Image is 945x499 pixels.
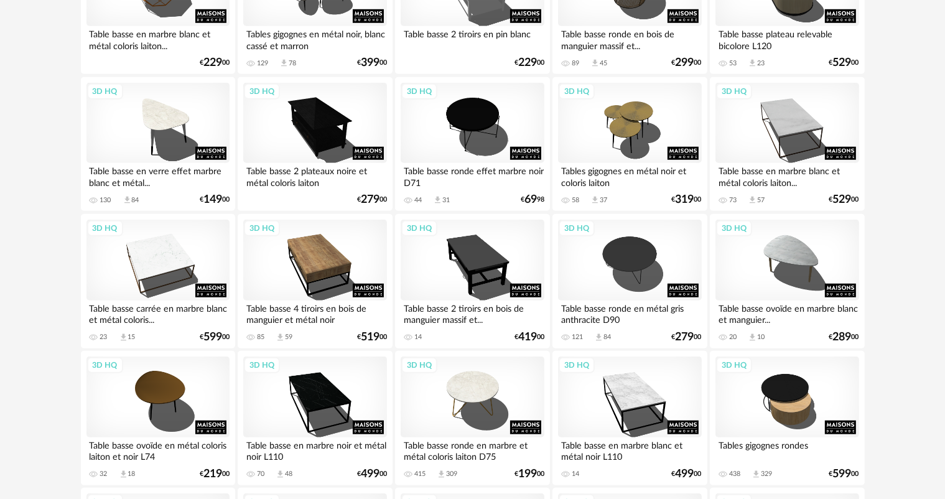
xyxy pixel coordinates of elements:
[833,195,852,204] span: 529
[558,163,701,188] div: Tables gigognes en métal noir et coloris laiton
[558,26,701,51] div: Table basse ronde en bois de manguier massif et...
[414,333,422,342] div: 14
[87,357,123,373] div: 3D HQ
[361,195,379,204] span: 279
[518,58,537,67] span: 229
[257,59,268,68] div: 129
[357,195,387,204] div: € 00
[243,301,386,325] div: Table basse 4 tiroirs en bois de manguier et métal noir
[716,83,752,100] div: 3D HQ
[203,333,222,342] span: 599
[238,351,392,485] a: 3D HQ Table basse en marbre noir et métal noir L110 70 Download icon 48 €49900
[401,83,437,100] div: 3D HQ
[81,351,235,485] a: 3D HQ Table basse ovoïde en métal coloris laiton et noir L74 32 Download icon 18 €21900
[81,214,235,348] a: 3D HQ Table basse carrée en marbre blanc et métal coloris... 23 Download icon 15 €59900
[285,470,292,478] div: 48
[200,195,230,204] div: € 00
[514,58,544,67] div: € 00
[672,333,702,342] div: € 00
[710,351,864,485] a: 3D HQ Tables gigognes rondes 438 Download icon 329 €59900
[414,196,422,205] div: 44
[748,195,757,205] span: Download icon
[716,220,752,236] div: 3D HQ
[833,333,852,342] span: 289
[600,196,607,205] div: 37
[829,470,859,478] div: € 00
[257,470,264,478] div: 70
[552,77,707,212] a: 3D HQ Tables gigognes en métal noir et coloris laiton 58 Download icon 37 €31900
[761,470,772,478] div: 329
[361,470,379,478] span: 499
[244,83,280,100] div: 3D HQ
[446,470,457,478] div: 309
[244,357,280,373] div: 3D HQ
[672,58,702,67] div: € 00
[590,195,600,205] span: Download icon
[603,333,611,342] div: 84
[710,214,864,348] a: 3D HQ Table basse ovoïde en marbre blanc et manguier... 20 Download icon 10 €28900
[748,58,757,68] span: Download icon
[128,333,136,342] div: 15
[87,220,123,236] div: 3D HQ
[86,301,230,325] div: Table basse carrée en marbre blanc et métal coloris...
[558,437,701,462] div: Table basse en marbre blanc et métal noir L110
[238,77,392,212] a: 3D HQ Table basse 2 plateaux noire et métal coloris laiton €27900
[357,58,387,67] div: € 00
[414,470,426,478] div: 415
[200,470,230,478] div: € 00
[357,333,387,342] div: € 00
[672,195,702,204] div: € 00
[395,214,549,348] a: 3D HQ Table basse 2 tiroirs en bois de manguier massif et... 14 €41900
[715,163,859,188] div: Table basse en marbre blanc et métal coloris laiton...
[361,333,379,342] span: 519
[203,195,222,204] span: 149
[676,195,694,204] span: 319
[715,437,859,462] div: Tables gigognes rondes
[514,333,544,342] div: € 00
[401,220,437,236] div: 3D HQ
[401,163,544,188] div: Table basse ronde effet marbre noir D71
[594,333,603,342] span: Download icon
[518,333,537,342] span: 419
[123,195,132,205] span: Download icon
[729,333,737,342] div: 20
[748,333,757,342] span: Download icon
[521,195,544,204] div: € 98
[276,333,285,342] span: Download icon
[600,59,607,68] div: 45
[590,58,600,68] span: Download icon
[757,59,765,68] div: 23
[437,470,446,479] span: Download icon
[401,26,544,51] div: Table basse 2 tiroirs en pin blanc
[572,333,583,342] div: 121
[833,58,852,67] span: 529
[279,58,289,68] span: Download icon
[829,333,859,342] div: € 00
[729,470,740,478] div: 438
[119,470,128,479] span: Download icon
[716,357,752,373] div: 3D HQ
[833,470,852,478] span: 599
[829,195,859,204] div: € 00
[244,220,280,236] div: 3D HQ
[203,58,222,67] span: 229
[243,163,386,188] div: Table basse 2 plateaux noire et métal coloris laiton
[361,58,379,67] span: 399
[672,470,702,478] div: € 00
[442,196,450,205] div: 31
[752,470,761,479] span: Download icon
[559,83,595,100] div: 3D HQ
[86,26,230,51] div: Table basse en marbre blanc et métal coloris laiton...
[715,26,859,51] div: Table basse plateau relevable bicolore L120
[401,437,544,462] div: Table basse ronde en marbre et métal coloris laiton D75
[433,195,442,205] span: Download icon
[81,77,235,212] a: 3D HQ Table basse en verre effet marbre blanc et métal... 130 Download icon 84 €14900
[276,470,285,479] span: Download icon
[559,220,595,236] div: 3D HQ
[395,351,549,485] a: 3D HQ Table basse ronde en marbre et métal coloris laiton D75 415 Download icon 309 €19900
[257,333,264,342] div: 85
[289,59,296,68] div: 78
[729,196,737,205] div: 73
[100,470,108,478] div: 32
[128,470,136,478] div: 18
